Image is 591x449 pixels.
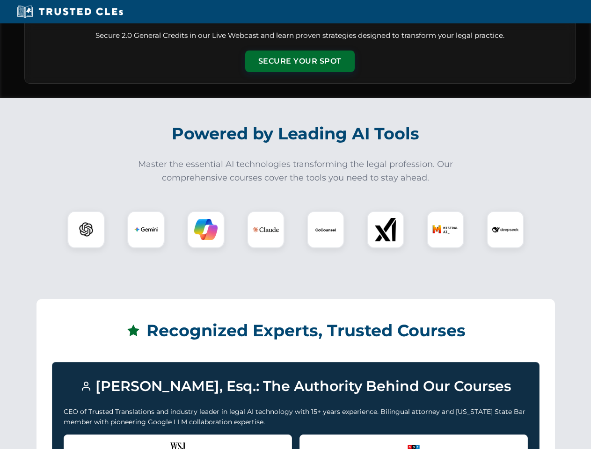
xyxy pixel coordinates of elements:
img: ChatGPT Logo [73,216,100,243]
div: CoCounsel [307,211,344,248]
h2: Powered by Leading AI Tools [36,117,555,150]
img: Mistral AI Logo [432,217,459,243]
div: xAI [367,211,404,248]
div: Claude [247,211,285,248]
div: Gemini [127,211,165,248]
div: Mistral AI [427,211,464,248]
div: ChatGPT [67,211,105,248]
div: DeepSeek [487,211,524,248]
img: DeepSeek Logo [492,217,518,243]
p: CEO of Trusted Translations and industry leader in legal AI technology with 15+ years experience.... [64,406,528,427]
img: CoCounsel Logo [314,218,337,241]
img: Gemini Logo [134,218,158,241]
div: Copilot [187,211,225,248]
img: Trusted CLEs [14,5,126,19]
h3: [PERSON_NAME], Esq.: The Authority Behind Our Courses [64,374,528,399]
p: Secure 2.0 General Credits in our Live Webcast and learn proven strategies designed to transform ... [36,30,564,41]
img: xAI Logo [374,218,397,241]
img: Copilot Logo [194,218,218,241]
button: Secure Your Spot [245,51,355,72]
h2: Recognized Experts, Trusted Courses [52,314,540,347]
img: Claude Logo [253,217,279,243]
p: Master the essential AI technologies transforming the legal profession. Our comprehensive courses... [132,158,460,185]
